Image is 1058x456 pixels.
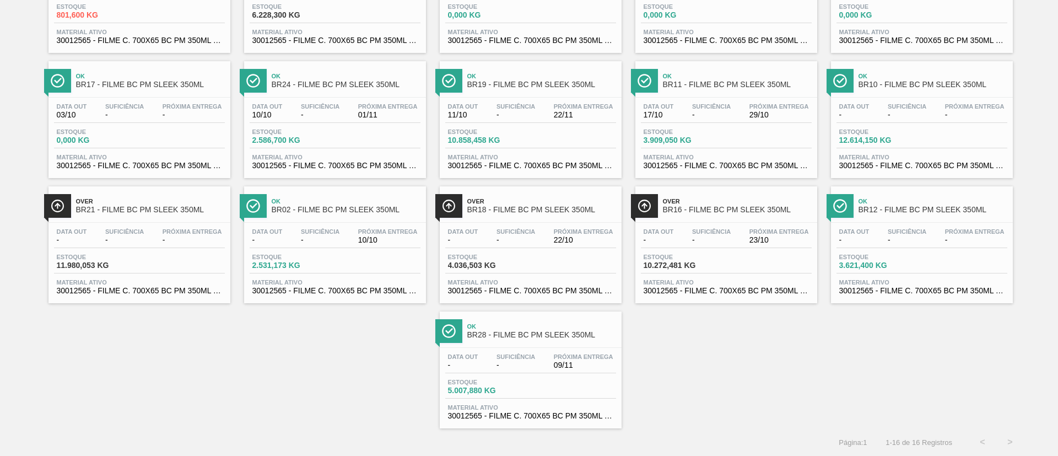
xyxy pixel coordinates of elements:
span: - [945,111,1005,119]
a: ÍconeOkBR28 - FILME BC PM SLEEK 350MLData out-Suficiência-Próxima Entrega09/11Estoque5.007,880 KG... [431,303,627,428]
span: - [888,111,926,119]
span: 30012565 - FILME C. 700X65 BC PM 350ML SLK C12 429 [839,162,1005,170]
span: Data out [448,228,478,235]
span: Data out [644,228,674,235]
span: Material ativo [57,279,222,286]
span: 09/11 [554,361,613,369]
img: Ícone [51,74,64,88]
span: Página : 1 [839,438,867,447]
span: - [839,236,870,244]
span: Suficiência [105,228,144,235]
span: Próxima Entrega [749,103,809,110]
span: - [644,236,674,244]
span: Suficiência [105,103,144,110]
span: Data out [448,353,478,360]
span: Próxima Entrega [749,228,809,235]
span: Suficiência [496,353,535,360]
img: Ícone [442,74,456,88]
span: Estoque [57,3,134,10]
span: - [839,111,870,119]
span: - [888,236,926,244]
span: 22/10 [554,236,613,244]
span: BR11 - FILME BC PM SLEEK 350ML [663,81,812,89]
span: Material ativo [57,29,222,35]
span: 5.007,880 KG [448,387,525,395]
span: Ok [663,73,812,79]
span: 10/10 [252,111,283,119]
span: - [448,236,478,244]
a: ÍconeOkBR12 - FILME BC PM SLEEK 350MLData out-Suficiência-Próxima Entrega-Estoque3.621,400 KGMate... [823,178,1018,303]
span: 30012565 - FILME C. 700X65 BC PM 350ML SLK C12 429 [252,287,418,295]
span: Material ativo [448,404,613,411]
span: 30012565 - FILME C. 700X65 BC PM 350ML SLK C12 429 [839,287,1005,295]
span: BR19 - FILME BC PM SLEEK 350ML [467,81,616,89]
span: - [163,236,222,244]
span: Estoque [252,128,330,135]
span: BR10 - FILME BC PM SLEEK 350ML [859,81,1007,89]
span: Material ativo [252,154,418,160]
span: Material ativo [839,154,1005,160]
span: Estoque [839,254,916,260]
span: Estoque [57,254,134,260]
span: 11.980,053 KG [57,261,134,270]
img: Ícone [638,74,651,88]
span: - [105,111,144,119]
span: - [448,361,478,369]
a: ÍconeOverBR21 - FILME BC PM SLEEK 350MLData out-Suficiência-Próxima Entrega-Estoque11.980,053 KGM... [40,178,236,303]
span: - [301,236,339,244]
span: Data out [448,103,478,110]
span: Material ativo [252,29,418,35]
span: Over [76,198,225,205]
span: Próxima Entrega [163,228,222,235]
span: - [496,236,535,244]
span: - [105,236,144,244]
span: Data out [252,228,283,235]
span: 30012565 - FILME C. 700X65 BC PM 350ML SLK C12 429 [644,162,809,170]
span: Próxima Entrega [554,353,613,360]
span: 4.036,503 KG [448,261,525,270]
span: Ok [76,73,225,79]
span: Estoque [448,3,525,10]
a: ÍconeOverBR18 - FILME BC PM SLEEK 350MLData out-Suficiência-Próxima Entrega22/10Estoque4.036,503 ... [431,178,627,303]
span: Suficiência [888,228,926,235]
span: Próxima Entrega [358,228,418,235]
span: Ok [272,73,420,79]
span: Data out [252,103,283,110]
span: BR02 - FILME BC PM SLEEK 350ML [272,206,420,214]
span: 3.621,400 KG [839,261,916,270]
span: Estoque [839,3,916,10]
span: BR24 - FILME BC PM SLEEK 350ML [272,81,420,89]
span: Suficiência [888,103,926,110]
span: Data out [57,228,87,235]
span: 30012565 - FILME C. 700X65 BC PM 350ML SLK C12 429 [839,36,1005,45]
span: 801,600 KG [57,11,134,19]
span: 10.858,458 KG [448,136,525,144]
span: Material ativo [57,154,222,160]
span: Material ativo [252,279,418,286]
span: Estoque [448,379,525,385]
span: 0,000 KG [839,11,916,19]
span: 0,000 KG [644,11,721,19]
span: 30012565 - FILME C. 700X65 BC PM 350ML SLK C12 429 [448,162,613,170]
img: Ícone [833,74,847,88]
button: > [996,428,1024,456]
span: 30012565 - FILME C. 700X65 BC PM 350ML SLK C12 429 [252,36,418,45]
span: BR17 - FILME BC PM SLEEK 350ML [76,81,225,89]
span: Data out [644,103,674,110]
span: - [496,111,535,119]
span: Estoque [252,3,330,10]
span: 30012565 - FILME C. 700X65 BC PM 350ML SLK C12 429 [57,36,222,45]
span: BR21 - FILME BC PM SLEEK 350ML [76,206,225,214]
img: Ícone [638,199,651,213]
span: Estoque [644,254,721,260]
span: 30012565 - FILME C. 700X65 BC PM 350ML SLK C12 429 [57,287,222,295]
img: Ícone [442,199,456,213]
span: 11/10 [448,111,478,119]
span: Material ativo [839,29,1005,35]
span: 2.586,700 KG [252,136,330,144]
span: Estoque [644,3,721,10]
span: Suficiência [496,228,535,235]
span: Ok [272,198,420,205]
span: 2.531,173 KG [252,261,330,270]
span: Suficiência [692,103,731,110]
